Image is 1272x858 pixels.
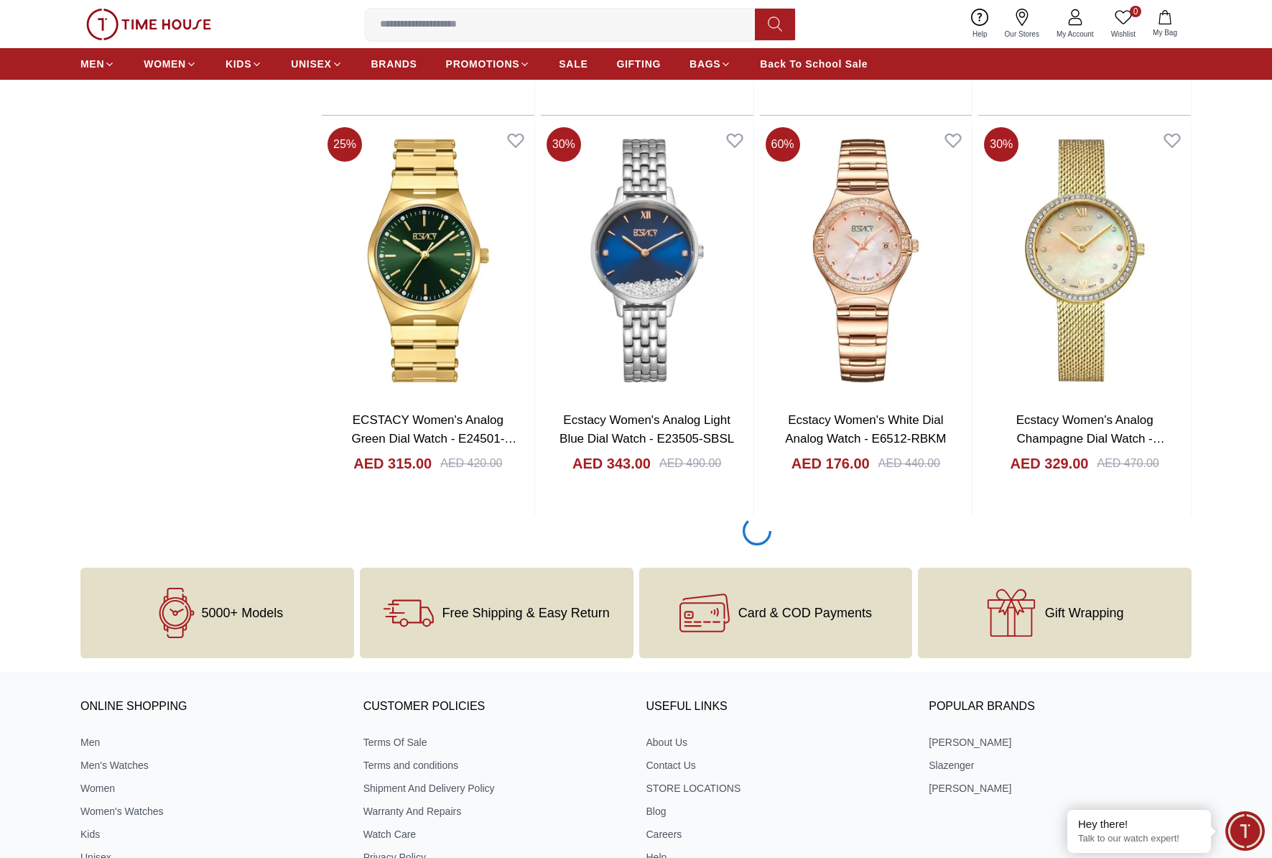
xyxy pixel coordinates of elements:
span: MEN [80,57,104,71]
a: BRANDS [371,51,417,77]
a: MEN [80,51,115,77]
a: Men [80,735,343,749]
span: 30 % [984,127,1018,162]
a: ECSTACY Women's Analog Green Dial Watch - E24501-GBGH [351,413,516,463]
span: My Account [1051,29,1100,40]
a: Help [964,6,996,42]
a: Careers [646,827,909,841]
img: ... [86,9,211,40]
a: 0Wishlist [1102,6,1144,42]
span: 0 [1130,6,1141,17]
span: 5000+ Models [202,606,284,620]
a: Ecstacy Women's Analog Light Blue Dial Watch - E23505-SBSL [560,413,734,446]
a: Terms and conditions [363,758,626,772]
span: Free Shipping & Easy Return [442,606,610,620]
span: BRANDS [371,57,417,71]
h3: ONLINE SHOPPING [80,696,343,718]
span: SALE [559,57,588,71]
span: Card & COD Payments [738,606,872,620]
a: Back To School Sale [760,51,868,77]
a: Kids [80,827,343,841]
span: 25 % [328,127,362,162]
div: Hey there! [1078,817,1200,831]
h4: AED 315.00 [353,453,432,474]
span: 30 % [547,127,581,162]
a: Shipment And Delivery Policy [363,781,626,795]
img: Ecstacy Women's White Dial Analog Watch - E6512-RBKM [760,121,972,400]
a: [PERSON_NAME] [929,781,1192,795]
div: AED 420.00 [440,455,502,472]
span: Help [967,29,993,40]
span: KIDS [226,57,251,71]
h3: Popular Brands [929,696,1192,718]
div: Chat Widget [1225,811,1265,851]
span: Our Stores [999,29,1045,40]
a: Contact Us [646,758,909,772]
a: Warranty And Repairs [363,804,626,818]
a: Our Stores [996,6,1048,42]
span: 60 % [766,127,800,162]
div: AED 440.00 [878,455,940,472]
h3: USEFUL LINKS [646,696,909,718]
a: Blog [646,804,909,818]
span: WOMEN [144,57,186,71]
a: Women's Watches [80,804,343,818]
h4: AED 329.00 [1011,453,1089,474]
a: [PERSON_NAME] [929,735,1192,749]
a: Terms Of Sale [363,735,626,749]
a: GIFTING [616,51,661,77]
a: PROMOTIONS [446,51,531,77]
a: Ecstacy Women's White Dial Analog Watch - E6512-RBKM [785,413,946,446]
p: Talk to our watch expert! [1078,833,1200,845]
span: Gift Wrapping [1045,606,1124,620]
a: STORE LOCATIONS [646,781,909,795]
button: My Bag [1144,7,1186,41]
img: ECSTACY Women's Analog Green Dial Watch - E24501-GBGH [322,121,534,400]
h4: AED 176.00 [791,453,870,474]
span: UNISEX [291,57,331,71]
h4: AED 343.00 [572,453,651,474]
a: Watch Care [363,827,626,841]
span: Back To School Sale [760,57,868,71]
div: AED 470.00 [1097,455,1159,472]
a: Ecstacy Women's Analog Champagne Dial Watch - E20506-GMGMC [1016,413,1165,463]
a: KIDS [226,51,262,77]
a: About Us [646,735,909,749]
span: My Bag [1147,27,1183,38]
img: Ecstacy Women's Analog Light Blue Dial Watch - E23505-SBSL [541,121,753,400]
a: BAGS [690,51,731,77]
span: GIFTING [616,57,661,71]
span: BAGS [690,57,720,71]
a: SALE [559,51,588,77]
img: Ecstacy Women's Analog Champagne Dial Watch - E20506-GMGMC [978,121,1191,400]
h3: CUSTOMER POLICIES [363,696,626,718]
span: PROMOTIONS [446,57,520,71]
a: WOMEN [144,51,197,77]
a: Men's Watches [80,758,343,772]
a: UNISEX [291,51,342,77]
span: Wishlist [1105,29,1141,40]
a: Slazenger [929,758,1192,772]
div: AED 490.00 [659,455,721,472]
a: Women [80,781,343,795]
